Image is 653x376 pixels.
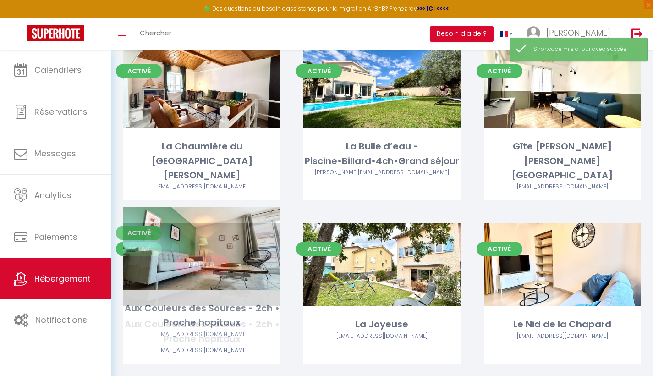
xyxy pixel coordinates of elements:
span: [PERSON_NAME] [546,27,610,39]
span: Activé [296,64,342,78]
a: ... [PERSON_NAME] [520,18,622,50]
div: Airbnb [123,346,280,355]
span: Analytics [34,189,71,201]
div: La Joyeuse [303,317,461,332]
span: Messages [34,148,76,159]
span: Notifications [35,314,87,326]
span: Activé [477,242,522,256]
span: Activé [296,242,342,256]
div: Aux Couleurs des Sources - 2ch • Proche hopitaux [123,317,280,346]
div: Shortcode mis à jour avec succès [533,45,638,54]
button: Besoin d'aide ? [430,26,494,42]
div: Airbnb [303,332,461,341]
div: Airbnb [303,168,461,177]
div: Le Nid de la Chapard [484,317,641,332]
span: Activé [477,64,522,78]
div: La Bulle d’eau - Piscine•Billard•4ch•Grand séjour [303,139,461,168]
div: Airbnb [484,182,641,191]
a: Chercher [133,18,178,50]
span: Réservations [34,106,88,117]
span: Chercher [140,28,171,38]
span: Activé [116,242,162,256]
span: Paiements [34,231,77,243]
img: Super Booking [27,25,84,41]
div: Airbnb [123,182,280,191]
div: Gîte [PERSON_NAME] [PERSON_NAME][GEOGRAPHIC_DATA] [484,139,641,182]
a: Editer [175,255,230,274]
div: La Chaumière du [GEOGRAPHIC_DATA][PERSON_NAME] [123,139,280,182]
span: Calendriers [34,64,82,76]
a: >>> ICI <<<< [417,5,449,12]
span: Activé [116,64,162,78]
img: ... [527,26,540,40]
div: Airbnb [484,332,641,341]
img: logout [631,28,643,39]
span: Hébergement [34,273,91,284]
